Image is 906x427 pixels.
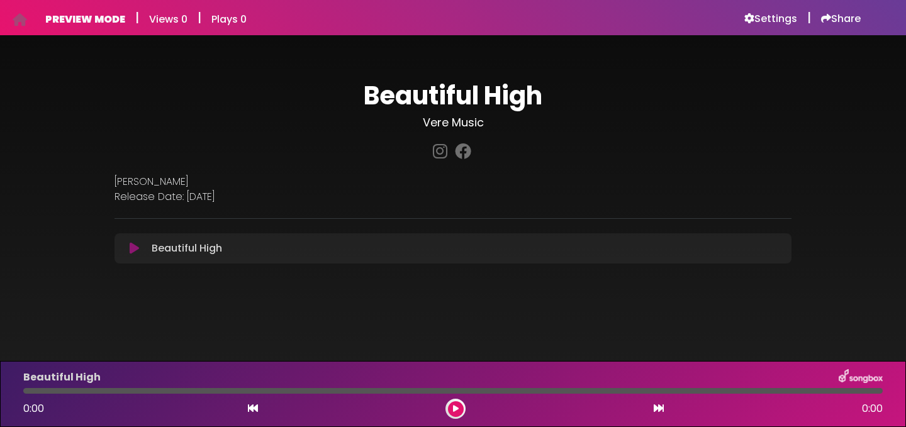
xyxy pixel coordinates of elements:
[115,189,791,204] p: Release Date: [DATE]
[149,13,187,25] h6: Views 0
[821,13,861,25] a: Share
[135,10,139,25] h5: |
[807,10,811,25] h5: |
[152,241,222,256] p: Beautiful High
[115,80,791,111] h1: Beautiful High
[198,10,201,25] h5: |
[45,13,125,25] h6: PREVIEW MODE
[115,116,791,130] h3: Vere Music
[115,174,791,189] p: [PERSON_NAME]
[211,13,247,25] h6: Plays 0
[744,13,797,25] a: Settings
